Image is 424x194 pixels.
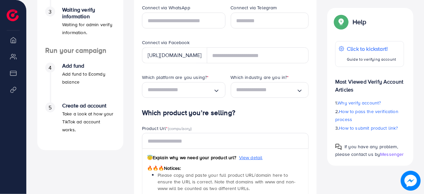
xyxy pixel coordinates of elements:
[147,154,236,161] span: Explain why we need your product url?
[335,144,342,150] img: Popup guide
[148,85,213,95] input: Search for option
[231,74,289,81] label: Which industry are you in?
[62,63,115,69] h4: Add fund
[335,108,398,123] span: How to pass the verification process
[62,21,115,36] p: Waiting for admin verify information.
[49,104,52,111] span: 5
[335,72,404,94] p: Most Viewed Verify Account Articles
[142,125,192,132] label: Product Url
[49,64,52,72] span: 4
[347,45,396,53] p: Click to kickstart!
[335,99,404,107] p: 1.
[380,151,404,158] span: Messenger
[347,55,396,63] p: Guide to verifying account
[236,85,297,95] input: Search for option
[147,154,153,161] span: 😇
[335,107,404,123] p: 2.
[142,74,209,81] label: Which platform are you using?
[62,102,115,109] h4: Create ad account
[335,143,398,158] span: If you have any problem, please contact us by
[168,125,192,131] span: (compulsory)
[147,165,181,171] span: Notices:
[37,46,123,55] h4: Run your campaign
[37,7,123,46] li: Waiting verify information
[62,70,115,86] p: Add fund to Ecomdy balance
[142,109,309,117] h4: Which product you’re selling?
[37,102,123,142] li: Create ad account
[401,171,421,191] img: image
[239,154,263,161] span: View detail
[142,39,190,46] label: Connect via Facebook
[338,99,381,106] span: Why verify account?
[142,82,225,98] div: Search for option
[339,125,398,131] span: How to submit product link?
[335,16,347,28] img: Popup guide
[147,165,164,171] span: 🔥🔥🔥
[37,63,123,102] li: Add fund
[231,4,277,11] label: Connect via Telegram
[353,18,366,26] p: Help
[158,172,296,192] span: Please copy and paste your full product URL/domain here to ensure the URL is correct. Note that d...
[7,9,19,21] img: logo
[49,8,52,16] span: 3
[335,124,404,132] p: 3.
[62,110,115,134] p: Take a look at how your TikTok ad account works.
[231,82,309,98] div: Search for option
[142,47,207,63] div: [URL][DOMAIN_NAME]
[142,4,190,11] label: Connect via WhatsApp
[62,7,115,19] h4: Waiting verify information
